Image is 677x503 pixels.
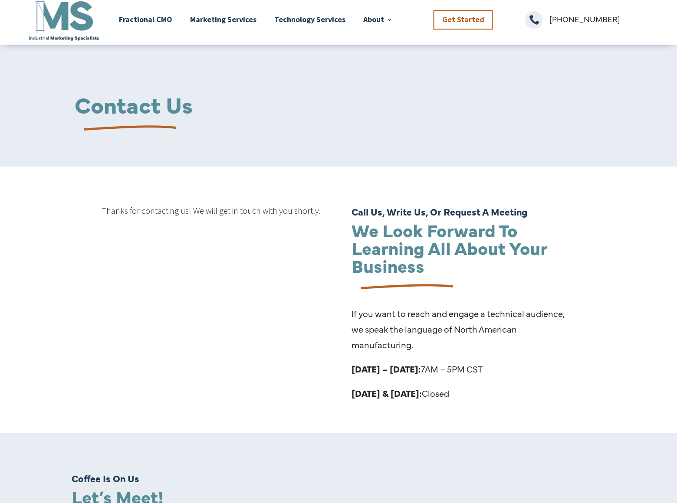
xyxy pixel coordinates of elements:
[352,387,422,399] strong: [DATE] & [DATE]:
[102,203,325,219] div: Thanks for contacting us! We will get in touch with you shortly.
[434,10,493,29] a: Get Started
[352,363,483,375] span: 7AM – 5PM CST
[549,11,650,27] p: [PHONE_NUMBER]
[352,306,575,361] p: If you want to reach and engage a technical audience, we speak the language of North American man...
[352,221,575,278] h2: We Look Forward To Learning All About Your Business
[75,118,180,140] img: underline
[72,474,605,487] h6: Coffee Is On Us
[352,387,449,399] span: Closed
[75,92,603,120] h1: Contact Us
[352,363,421,375] strong: [DATE] – [DATE]:
[352,207,575,221] h6: Call Us, Write Us, Or Request A Meeting
[352,276,457,298] img: underline
[526,11,543,29] span: 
